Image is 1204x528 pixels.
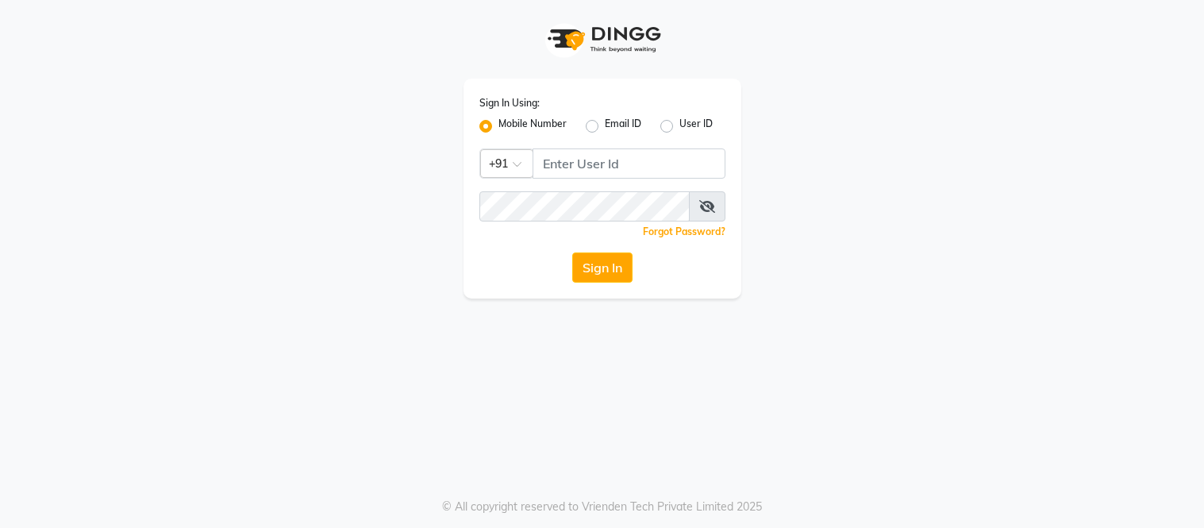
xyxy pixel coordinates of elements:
[479,96,540,110] label: Sign In Using:
[498,117,567,136] label: Mobile Number
[479,191,690,222] input: Username
[643,225,725,237] a: Forgot Password?
[533,148,725,179] input: Username
[605,117,641,136] label: Email ID
[572,252,633,283] button: Sign In
[679,117,713,136] label: User ID
[539,16,666,63] img: logo1.svg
